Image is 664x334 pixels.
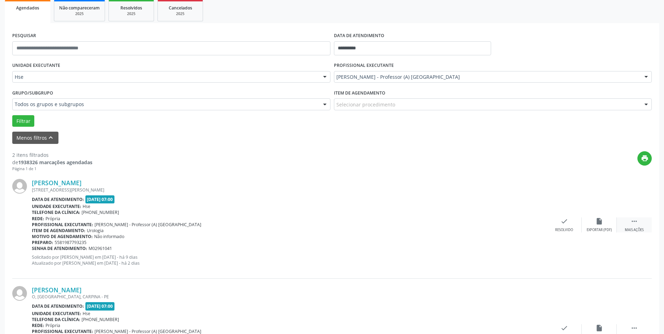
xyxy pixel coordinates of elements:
p: Solicitado por [PERSON_NAME] em [DATE] - há 9 dias Atualizado por [PERSON_NAME] em [DATE] - há 2 ... [32,254,547,266]
a: [PERSON_NAME] [32,286,82,294]
span: Não informado [94,234,124,239]
div: Página 1 de 1 [12,166,92,172]
b: Rede: [32,216,44,222]
span: Agendados [16,5,39,11]
i: check [560,217,568,225]
a: [PERSON_NAME] [32,179,82,187]
span: Hse [83,311,90,316]
div: de [12,159,92,166]
span: Não compareceram [59,5,100,11]
span: M02961041 [89,245,112,251]
b: Unidade executante: [32,311,81,316]
i:  [630,324,638,332]
div: 2025 [114,11,149,16]
div: 2 itens filtrados [12,151,92,159]
b: Data de atendimento: [32,303,84,309]
label: Item de agendamento [334,88,385,98]
i: keyboard_arrow_up [47,134,55,141]
i: print [641,154,649,162]
i: insert_drive_file [595,217,603,225]
div: Resolvido [555,228,573,232]
label: Grupo/Subgrupo [12,88,53,98]
div: [STREET_ADDRESS][PERSON_NAME] [32,187,547,193]
div: Exportar (PDF) [587,228,612,232]
b: Motivo de agendamento: [32,234,93,239]
span: Urologia [87,228,104,234]
img: img [12,286,27,301]
label: DATA DE ATENDIMENTO [334,30,384,41]
label: PROFISSIONAL EXECUTANTE [334,60,394,71]
span: [PHONE_NUMBER] [82,316,119,322]
i: insert_drive_file [595,324,603,332]
span: Todos os grupos e subgrupos [15,101,316,108]
span: [PERSON_NAME] - Professor (A) [GEOGRAPHIC_DATA] [95,222,201,228]
label: PESQUISAR [12,30,36,41]
span: [DATE] 07:00 [85,302,115,310]
span: Hse [15,74,316,81]
span: [DATE] 07:00 [85,195,115,203]
b: Preparo: [32,239,53,245]
i: check [560,324,568,332]
span: Hse [83,203,90,209]
b: Data de atendimento: [32,196,84,202]
span: [PERSON_NAME] - Professor (A) [GEOGRAPHIC_DATA] [336,74,638,81]
span: 5581987793235 [55,239,86,245]
span: [PHONE_NUMBER] [82,209,119,215]
button: print [637,151,652,166]
span: Selecionar procedimento [336,101,395,108]
b: Telefone da clínica: [32,316,80,322]
b: Item de agendamento: [32,228,85,234]
span: Cancelados [169,5,192,11]
div: Mais ações [625,228,644,232]
b: Rede: [32,322,44,328]
label: UNIDADE EXECUTANTE [12,60,60,71]
strong: 1938326 marcações agendadas [18,159,92,166]
b: Telefone da clínica: [32,209,80,215]
div: 2025 [163,11,198,16]
b: Senha de atendimento: [32,245,87,251]
span: Própria [46,216,60,222]
span: Própria [46,322,60,328]
div: 2025 [59,11,100,16]
b: Profissional executante: [32,222,93,228]
i:  [630,217,638,225]
span: Resolvidos [120,5,142,11]
button: Menos filtroskeyboard_arrow_up [12,132,58,144]
button: Filtrar [12,115,34,127]
img: img [12,179,27,194]
b: Unidade executante: [32,203,81,209]
div: O, [GEOGRAPHIC_DATA], CARPINA - PE [32,294,547,300]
